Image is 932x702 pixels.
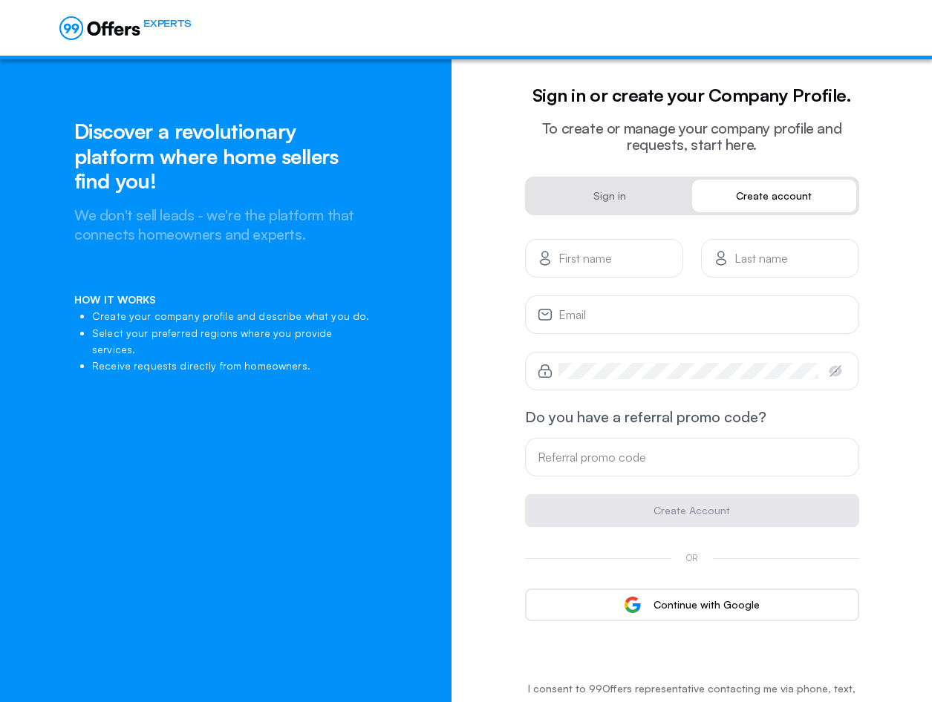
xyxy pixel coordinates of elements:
a: Sign in [528,180,692,212]
span: OR [671,551,713,565]
li: Receive requests directly from homeowners. [92,358,377,374]
p: Do you have a referral promo code? [525,408,859,426]
li: Create your company profile and describe what you do. [92,308,377,324]
h5: Sign in or create your Company Profile. [525,82,859,108]
a: Create account [692,180,856,212]
p: HOW IT WORKS [74,292,377,308]
a: EXPERTS [59,16,191,40]
h1: Discover a revolutionary platform where home sellers find you! [74,119,377,194]
h2: To create or manage your company profile and requests, start here. [525,120,859,153]
span: Continue with Google [654,599,760,611]
li: Select your preferred regions where you provide services. [92,325,377,358]
span: EXPERTS [143,16,191,30]
button: Create Account [525,494,859,527]
h2: We don't sell leads - we're the platform that connects homeowners and experts. [74,206,377,244]
button: Continue with Google [525,588,859,621]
